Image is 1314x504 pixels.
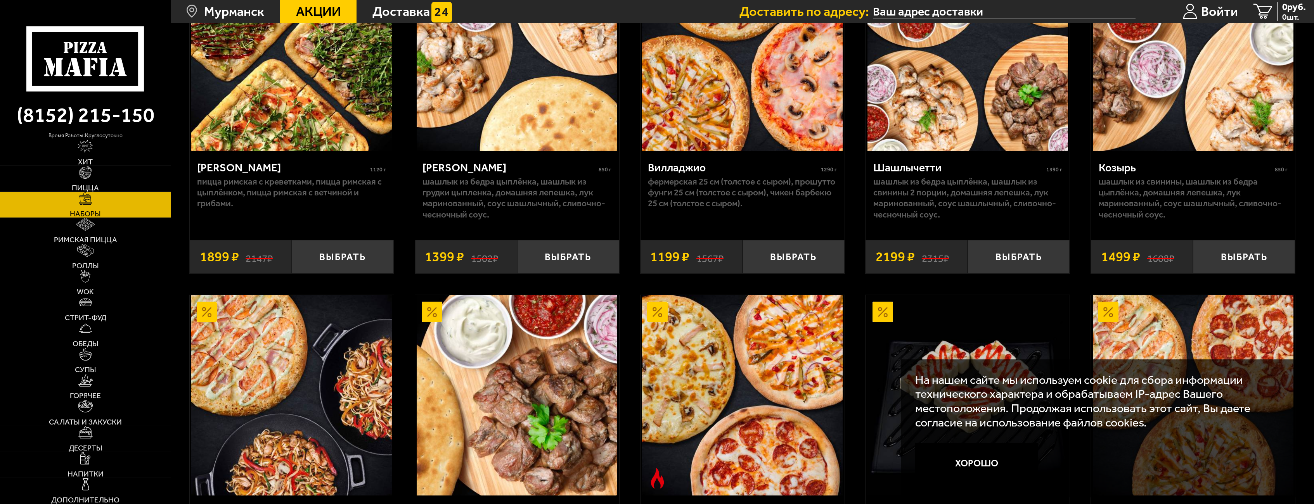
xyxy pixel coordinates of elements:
[648,176,837,209] p: Фермерская 25 см (толстое с сыром), Прошутто Фунги 25 см (толстое с сыром), Чикен Барбекю 25 см (...
[1193,240,1295,273] button: Выбрать
[1282,13,1306,21] span: 0 шт.
[417,295,617,495] img: Секрет Мафии
[65,314,106,322] span: Стрит-фуд
[292,240,394,273] button: Выбрать
[372,5,430,18] span: Доставка
[471,250,498,264] s: 1502 ₽
[1099,161,1273,174] div: Козырь
[425,250,464,264] span: 1399 ₽
[1093,295,1293,495] img: Супер Трио
[641,295,845,495] a: АкционныйОстрое блюдоБеатриче
[1275,166,1288,173] span: 850 г
[1099,176,1288,220] p: шашлык из свинины, шашлык из бедра цыплёнка, домашняя лепешка, лук маринованный, соус шашлычный, ...
[647,302,668,322] img: Акционный
[204,5,264,18] span: Мурманск
[296,5,341,18] span: Акции
[68,470,104,478] span: Напитки
[1201,5,1238,18] span: Войти
[915,443,1039,484] button: Хорошо
[415,295,619,495] a: АкционныйСекрет Мафии
[821,166,837,173] span: 1290 г
[873,176,1062,220] p: шашлык из бедра цыплёнка, шашлык из свинины 2 порции, домашняя лепешка, лук маринованный, соус ша...
[968,240,1070,273] button: Выбрать
[77,288,94,296] span: WOK
[49,418,122,426] span: Салаты и закуски
[647,468,668,488] img: Острое блюдо
[70,210,101,218] span: Наборы
[69,444,102,452] span: Десерты
[922,250,949,264] s: 2315 ₽
[246,250,273,264] s: 2147 ₽
[873,5,1136,19] input: Ваш адрес доставки
[648,161,819,174] div: Вилладжио
[191,295,392,495] img: Вилла Капри
[422,302,442,322] img: Акционный
[422,161,597,174] div: [PERSON_NAME]
[876,250,915,264] span: 2199 ₽
[54,236,117,244] span: Римская пицца
[370,166,386,173] span: 1120 г
[70,392,101,400] span: Горячее
[431,2,452,22] img: 15daf4d41897b9f0e9f617042186c801.svg
[696,250,724,264] s: 1567 ₽
[1046,166,1062,173] span: 1390 г
[739,5,873,18] span: Доставить по адресу:
[1147,250,1174,264] s: 1608 ₽
[73,340,99,348] span: Обеды
[915,373,1278,430] p: На нашем сайте мы используем cookie для сбора информации технического характера и обрабатываем IP...
[197,302,217,322] img: Акционный
[78,158,93,166] span: Хит
[1091,295,1295,495] a: АкционныйСупер Трио
[642,295,843,495] img: Беатриче
[866,295,1070,495] a: АкционныйИскушение
[197,161,368,174] div: [PERSON_NAME]
[72,184,99,192] span: Пицца
[422,176,611,220] p: шашлык из бедра цыплёнка, шашлык из грудки цыпленка, домашняя лепешка, лук маринованный, соус шаш...
[743,240,845,273] button: Выбрать
[200,250,239,264] span: 1899 ₽
[873,302,893,322] img: Акционный
[599,166,611,173] span: 850 г
[873,161,1044,174] div: Шашлычетти
[1101,250,1140,264] span: 1499 ₽
[75,366,96,374] span: Супы
[51,496,119,504] span: Дополнительно
[867,295,1068,495] img: Искушение
[190,295,394,495] a: АкционныйВилла Капри
[650,250,689,264] span: 1199 ₽
[1282,2,1306,12] span: 0 руб.
[72,262,99,270] span: Роллы
[197,176,386,209] p: Пицца Римская с креветками, Пицца Римская с цыплёнком, Пицца Римская с ветчиной и грибами.
[1098,302,1118,322] img: Акционный
[517,240,619,273] button: Выбрать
